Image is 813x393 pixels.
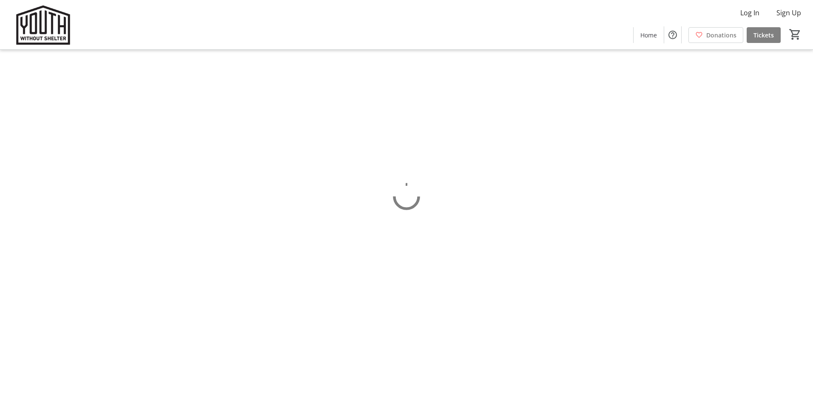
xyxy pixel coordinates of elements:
[733,6,766,20] button: Log In
[776,8,801,18] span: Sign Up
[706,31,736,40] span: Donations
[770,6,808,20] button: Sign Up
[747,27,781,43] a: Tickets
[5,3,81,46] img: Youth Without Shelter's Logo
[634,27,664,43] a: Home
[787,27,803,42] button: Cart
[640,31,657,40] span: Home
[740,8,759,18] span: Log In
[664,26,681,43] button: Help
[688,27,743,43] a: Donations
[753,31,774,40] span: Tickets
